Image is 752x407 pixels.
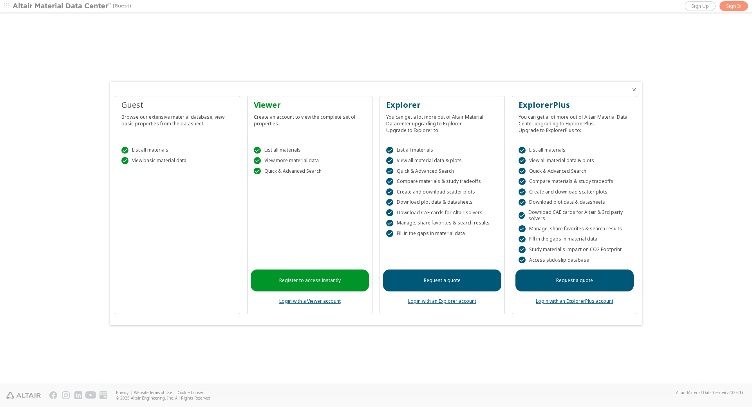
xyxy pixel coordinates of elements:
[519,99,631,110] div: ExplorerPlus
[121,99,233,110] div: Guest
[254,147,261,154] div: 
[386,147,498,154] div: List all materials
[279,298,341,304] a: Login with a Viewer account
[386,230,393,237] div: 
[519,110,631,134] div: You can get a lot more out of Altair Material Data Center upgrading to ExplorerPlus. Upgrade to E...
[254,147,366,154] div: List all materials
[254,157,366,164] div: View more material data
[386,220,393,227] div: 
[121,157,128,164] div: 
[121,157,233,164] div: View basic material data
[386,157,498,164] div: View all material data & plots
[386,110,498,134] div: You can get a lot more out of Altair Material Datacenter upgrading to Explorer. Upgrade to Explor...
[519,257,631,264] div: Access stick-slip database
[519,147,526,154] div: 
[386,168,498,175] div: Quick & Advanced Search
[519,209,631,222] div: Download CAE cards for Altair & 3rd party solvers
[408,298,476,304] a: Login with an Explorer account
[386,99,498,110] div: Explorer
[254,168,261,175] div: 
[386,178,498,185] div: Compare materials & study tradeoffs
[519,178,631,185] div: Compare materials & study tradeoffs
[386,188,393,195] div: 
[386,147,393,154] div: 
[386,168,393,175] div: 
[386,199,393,206] div: 
[386,230,498,237] div: Fill in the gaps in material data
[519,157,631,164] div: View all material data & plots
[631,87,637,93] button: Close
[519,236,631,243] div: Fill in the gaps in material data
[254,157,261,164] div: 
[386,199,498,206] div: Download plot data & datasheets
[519,178,526,185] div: 
[121,147,128,154] div: 
[519,157,526,164] div: 
[519,246,631,253] div: Study material's impact on CO2 Footprint
[386,178,393,185] div: 
[519,199,526,206] div: 
[519,257,526,264] div: 
[386,209,393,216] div: 
[536,298,613,304] a: Login with an ExplorerPlus account
[519,168,526,175] div: 
[519,147,631,154] div: List all materials
[519,188,526,195] div: 
[519,225,526,232] div: 
[254,168,366,175] div: Quick & Advanced Search
[515,270,634,291] a: Request a quote
[254,99,366,110] div: Viewer
[519,199,631,206] div: Download plot data & datasheets
[519,168,631,175] div: Quick & Advanced Search
[121,110,233,127] div: Browse our extensive material database, view basic properties from the datasheet.
[383,270,501,291] a: Request a quote
[386,188,498,195] div: Create and download scatter plots
[386,209,498,216] div: Download CAE cards for Altair solvers
[519,236,526,243] div: 
[386,220,498,227] div: Manage, share favorites & search results
[121,147,233,154] div: List all materials
[254,110,366,127] div: Create an account to view the complete set of properties.
[251,270,369,291] a: Register to access instantly
[519,212,525,219] div: 
[519,225,631,232] div: Manage, share favorites & search results
[519,246,526,253] div: 
[519,188,631,195] div: Create and download scatter plots
[386,157,393,164] div: 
